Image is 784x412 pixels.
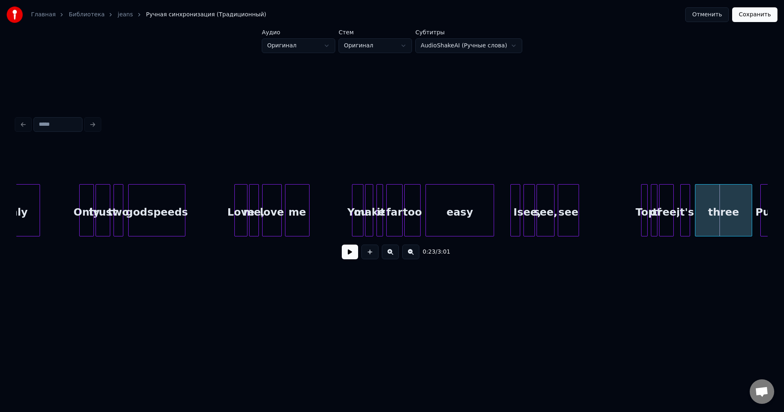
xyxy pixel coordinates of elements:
label: Аудио [262,29,335,35]
div: Открытый чат [750,379,774,404]
a: Главная [31,11,56,19]
img: youka [7,7,23,23]
span: 0:23 [423,248,435,256]
button: Отменить [685,7,729,22]
label: Стем [339,29,412,35]
label: Субтитры [415,29,522,35]
span: 3:01 [437,248,450,256]
a: Библиотека [69,11,105,19]
div: / [423,248,442,256]
nav: breadcrumb [31,11,266,19]
span: Ручная синхронизация (Традиционный) [146,11,266,19]
button: Сохранить [732,7,777,22]
a: jeans [118,11,133,19]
